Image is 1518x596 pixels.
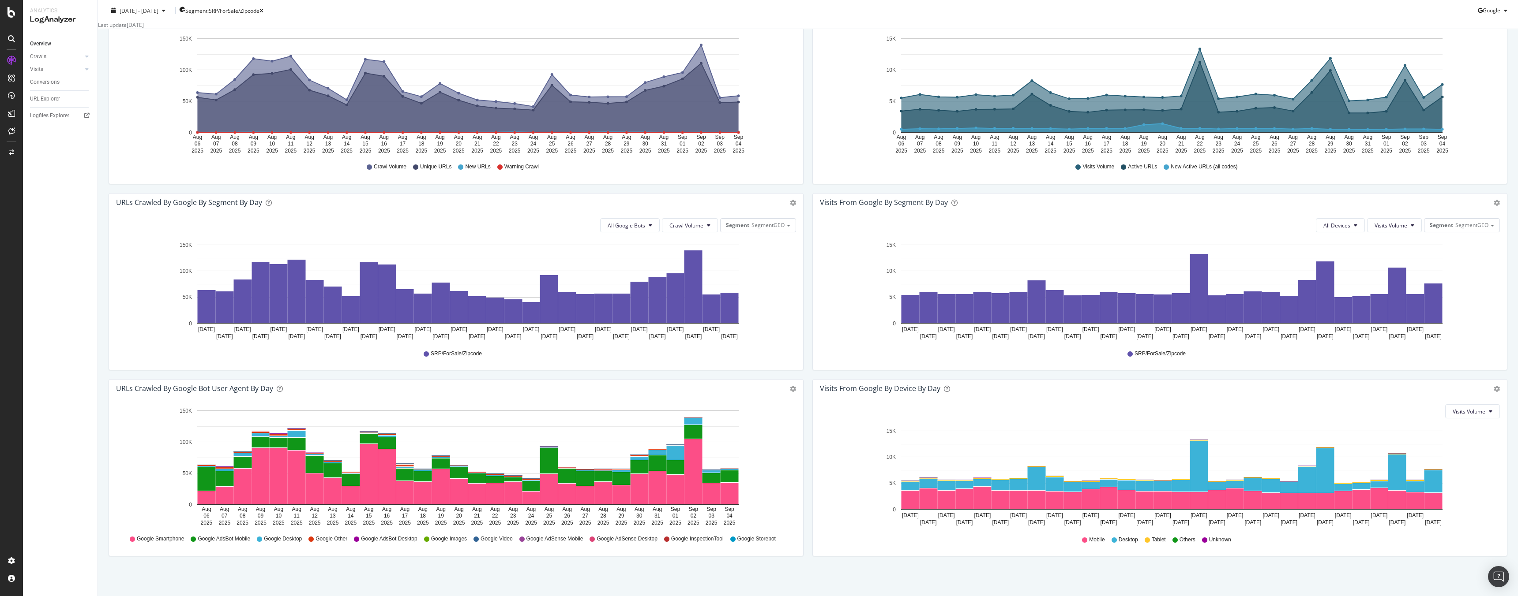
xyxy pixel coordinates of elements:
a: URL Explorer [30,94,91,104]
button: All Devices [1316,218,1365,232]
text: [DATE] [1082,326,1099,332]
text: 2025 [1306,148,1318,154]
div: A chart. [116,239,793,342]
text: 2025 [583,148,595,154]
div: Visits [30,65,43,74]
text: 2025 [714,148,726,154]
text: 2025 [248,148,259,154]
text: Aug [566,134,575,140]
text: [DATE] [541,333,558,339]
text: [DATE] [577,333,594,339]
text: 2025 [1231,148,1243,154]
text: 16 [1085,141,1091,147]
text: [DATE] [1407,326,1424,332]
span: SegmentGEO [751,221,785,229]
text: Aug [622,134,631,140]
text: [DATE] [902,326,919,332]
div: gear [790,200,796,206]
text: 2025 [360,148,372,154]
span: SegmentGEO [1455,221,1488,229]
text: 01 [680,141,686,147]
text: Aug [934,134,943,140]
text: 2025 [1157,148,1169,154]
text: Sep [678,134,688,140]
button: Google [1478,4,1511,18]
text: [DATE] [703,326,720,332]
button: Visits Volume [1445,404,1500,418]
div: Logfiles Explorer [30,111,69,120]
text: 16 [381,141,387,147]
text: Aug [342,134,351,140]
text: 02 [1402,141,1408,147]
text: 150K [180,36,192,42]
svg: A chart. [116,32,793,155]
text: Aug [249,134,258,140]
text: [DATE] [721,333,738,339]
span: Segment [726,221,749,229]
text: Aug [417,134,426,140]
text: 2025 [970,148,982,154]
text: 27 [1290,141,1296,147]
text: 03 [717,141,723,147]
text: 21 [474,141,481,147]
div: Conversions [30,78,60,87]
svg: A chart. [820,32,1497,155]
text: Sep [1400,134,1410,140]
a: Overview [30,39,91,48]
text: 2025 [341,148,353,154]
div: URL Explorer [30,94,60,104]
text: [DATE] [523,326,540,332]
a: Conversions [30,78,91,87]
text: 2025 [951,148,963,154]
a: Visits [30,65,83,74]
text: 28 [1309,141,1315,147]
text: [DATE] [252,333,269,339]
text: Aug [1195,134,1204,140]
text: 2025 [210,148,222,154]
text: Aug [915,134,924,140]
text: [DATE] [306,326,323,332]
text: Aug [1027,134,1037,140]
text: Sep [715,134,725,140]
text: 2025 [1399,148,1411,154]
text: [DATE] [397,333,413,339]
text: 2025 [490,148,502,154]
text: 15K [887,36,896,42]
text: 0 [893,320,896,327]
text: 2025 [453,148,465,154]
text: 29 [1327,141,1334,147]
text: 5K [889,294,896,301]
text: Aug [529,134,538,140]
text: 10 [973,141,979,147]
button: Crawl Volume [662,218,718,232]
text: Aug [1326,134,1335,140]
text: [DATE] [324,333,341,339]
text: 2025 [434,148,446,154]
text: [DATE] [361,333,377,339]
text: 08 [232,141,238,147]
text: [DATE] [432,333,449,339]
text: Sep [734,134,744,140]
text: Aug [1158,134,1167,140]
text: 27 [586,141,593,147]
text: Aug [398,134,407,140]
text: 50K [183,98,192,104]
text: [DATE] [613,333,630,339]
text: 11 [992,141,998,147]
text: [DATE] [342,326,359,332]
text: 2025 [266,148,278,154]
button: All Google Bots [600,218,660,232]
text: Aug [1008,134,1018,140]
text: 100K [180,67,192,73]
span: All Devices [1323,222,1350,229]
text: [DATE] [216,333,233,339]
text: 20 [456,141,462,147]
button: [DATE] - [DATE] [105,6,172,15]
text: Aug [1120,134,1130,140]
span: Segment [1430,221,1453,229]
text: 28 [605,141,611,147]
text: 13 [325,141,331,147]
span: Visits Volume [1082,163,1114,171]
a: Crawls [30,52,83,61]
